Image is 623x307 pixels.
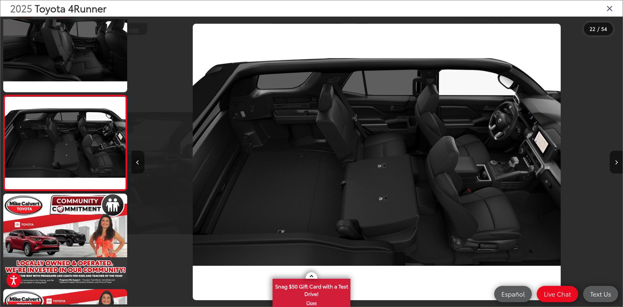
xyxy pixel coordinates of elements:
[273,279,350,299] span: Snag $50 Gift Card with a Test Drive!
[601,25,607,32] span: 54
[610,151,623,173] button: Next image
[10,1,32,15] span: 2025
[587,290,614,298] span: Text Us
[131,24,622,300] div: 2025 Toyota 4Runner SR5 21
[2,193,128,288] img: 2025 Toyota 4Runner SR5
[590,25,595,32] span: 22
[541,290,574,298] span: Live Chat
[35,1,106,15] span: Toyota 4Runner
[597,27,600,31] span: /
[498,290,528,298] span: Español
[606,4,613,12] i: Close gallery
[131,151,144,173] button: Previous image
[193,24,561,300] img: 2025 Toyota 4Runner SR5
[583,286,618,302] a: Text Us
[537,286,578,302] a: Live Chat
[4,97,127,189] img: 2025 Toyota 4Runner SR5
[494,286,532,302] a: Español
